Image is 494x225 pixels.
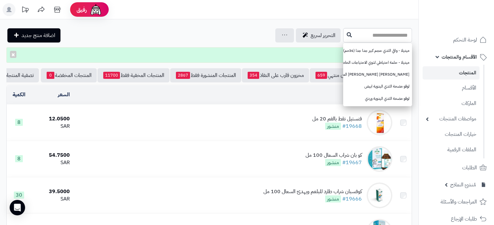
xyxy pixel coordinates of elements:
a: مواصفات المنتجات [423,112,480,126]
span: التحرير لسريع [311,32,335,39]
div: SAR [34,123,70,130]
span: 2867 [176,72,190,79]
a: المراجعات والأسئلة [423,194,490,210]
div: 54.7500 [34,152,70,159]
div: 39.5000 [34,188,70,195]
span: الأقسام والمنتجات [442,52,477,61]
a: المنتجات [423,66,480,80]
a: مخزون منتهي659 [310,68,359,82]
a: الأقسام [423,81,480,95]
a: لوقو مضخة الثدي اليدوية وردي [343,93,412,105]
a: المنتجات المخفية فقط11700 [97,68,169,82]
span: 11700 [103,72,120,79]
a: لوحة التحكم [423,32,490,48]
div: 12.0500 [34,115,70,123]
a: المنتجات المخفضة0 [41,68,97,82]
div: SAR [34,159,70,166]
a: السعر [58,91,70,98]
span: 354 [248,72,259,79]
div: تم التعديل! [6,47,412,63]
span: لوحة التحكم [453,35,477,44]
span: 30 [14,192,24,199]
a: المنتجات المنشورة فقط2867 [170,68,241,82]
span: الطلبات [462,163,477,172]
div: SAR [34,195,70,203]
a: لوقو مضخة الثدي اليدوية ابيض [343,80,412,92]
div: كوفسبان شراب طارد للبلغم ويهدئ السعال 100 مل [263,188,362,195]
img: كو بان شراب السعال 100 مل [367,146,392,172]
a: [PERSON_NAME] [PERSON_NAME] المبللة للانف والصدر 30 قطعة [343,69,412,80]
div: فنستيل نقط بالفم 20 مل [312,115,362,123]
span: 0 [47,72,54,79]
button: × [10,51,16,58]
a: الماركات [423,97,480,110]
span: منشور [325,159,341,166]
span: مُنشئ النماذج [450,180,476,189]
a: التحرير لسريع [296,28,341,42]
a: الطلبات [423,160,490,175]
a: اضافة منتج جديد [7,28,60,42]
span: المراجعات والأسئلة [441,197,477,206]
a: تحديثات المنصة [17,3,33,18]
a: الملفات الرقمية [423,143,480,157]
a: #19667 [342,159,362,166]
span: اضافة منتج جديد [22,32,55,39]
a: ميديلا - حلمة احتياطي لذوي الاحتياجات الخاصة [343,57,412,69]
div: Open Intercom Messenger [10,200,25,215]
img: ai-face.png [89,3,102,16]
a: خيارات المنتجات [423,127,480,141]
span: 8 [15,119,23,126]
a: مخزون قارب على النفاذ354 [242,68,309,82]
a: ميديلا - واقي الثدي حجم كبير جدا جدا (36مم) [343,45,412,57]
span: 8 [15,155,23,162]
span: تصفية المنتجات [3,71,34,79]
img: فنستيل نقط بالفم 20 مل [367,110,392,136]
span: رفيق [77,6,87,14]
span: منشور [325,195,341,202]
span: منشور [325,123,341,130]
img: كوفسبان شراب طارد للبلغم ويهدئ السعال 100 مل [367,183,392,208]
span: 659 [316,72,327,79]
div: كو بان شراب السعال 100 مل [306,152,362,159]
a: #19668 [342,122,362,130]
a: #19666 [342,195,362,203]
a: الكمية [13,91,25,98]
span: طلبات الإرجاع [451,214,477,223]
